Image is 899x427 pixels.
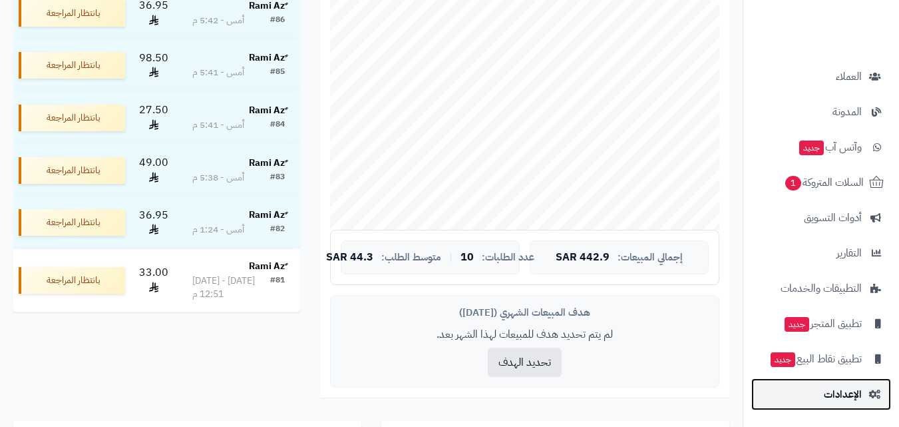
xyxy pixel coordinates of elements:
[781,279,862,298] span: التطبيقات والخدمات
[192,119,244,132] div: أمس - 5:41 م
[784,173,864,192] span: السلات المتروكة
[249,156,285,170] strong: ٌRami Az
[751,378,891,410] a: الإعدادات
[19,267,125,294] div: بانتظار المراجعة
[270,171,285,185] div: #83
[832,103,862,121] span: المدونة
[824,385,862,404] span: الإعدادات
[751,272,891,304] a: التطبيقات والخدمات
[270,14,285,27] div: #86
[341,306,709,320] div: هدف المبيعات الشهري ([DATE])
[488,348,562,377] button: تحديد الهدف
[751,237,891,269] a: التقارير
[804,209,862,227] span: أدوات التسويق
[19,157,125,184] div: بانتظار المراجعة
[751,131,891,163] a: وآتس آبجديد
[618,252,683,263] span: إجمالي المبيعات:
[751,61,891,93] a: العملاء
[771,352,795,367] span: جديد
[751,202,891,234] a: أدوات التسويق
[341,327,709,342] p: لم يتم تحديد هدف للمبيعات لهذا الشهر بعد.
[270,66,285,79] div: #85
[785,176,801,191] span: 1
[192,14,244,27] div: أمس - 5:42 م
[769,350,862,368] span: تطبيق نقاط البيع
[326,252,373,264] span: 44.3 SAR
[192,66,244,79] div: أمس - 5:41 م
[799,141,824,155] span: جديد
[785,317,809,332] span: جديد
[783,314,862,333] span: تطبيق المتجر
[751,167,891,199] a: السلات المتروكة1
[836,244,862,262] span: التقارير
[798,138,862,157] span: وآتس آب
[249,103,285,117] strong: ٌRami Az
[249,259,285,273] strong: ٌRami Az
[449,252,452,262] span: |
[270,274,285,301] div: #81
[19,52,125,79] div: بانتظار المراجعة
[130,249,177,312] td: 33.00
[130,145,177,197] td: 49.00
[130,92,177,144] td: 27.50
[482,252,534,263] span: عدد الطلبات:
[751,96,891,128] a: المدونة
[460,252,474,264] span: 10
[751,343,891,375] a: تطبيق نقاط البيعجديد
[270,223,285,236] div: #82
[809,37,886,65] img: logo-2.png
[192,171,244,185] div: أمس - 5:38 م
[130,40,177,92] td: 98.50
[19,105,125,131] div: بانتظار المراجعة
[19,209,125,236] div: بانتظار المراجعة
[270,119,285,132] div: #84
[556,252,610,264] span: 442.9 SAR
[249,51,285,65] strong: ٌRami Az
[192,223,244,236] div: أمس - 1:24 م
[381,252,441,263] span: متوسط الطلب:
[249,208,285,222] strong: ٌRami Az
[192,274,270,301] div: [DATE] - [DATE] 12:51 م
[751,308,891,340] a: تطبيق المتجرجديد
[130,197,177,249] td: 36.95
[836,67,862,86] span: العملاء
